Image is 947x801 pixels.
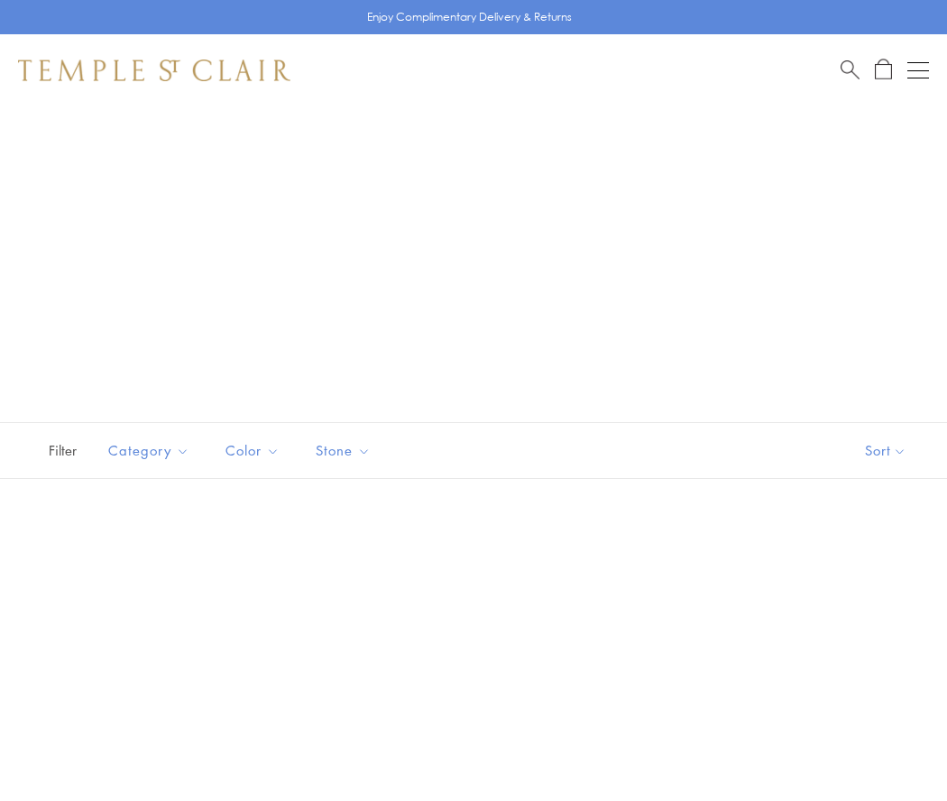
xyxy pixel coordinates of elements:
[307,439,384,462] span: Stone
[907,60,929,81] button: Open navigation
[367,8,572,26] p: Enjoy Complimentary Delivery & Returns
[841,59,860,81] a: Search
[212,430,293,471] button: Color
[824,423,947,478] button: Show sort by
[216,439,293,462] span: Color
[95,430,203,471] button: Category
[302,430,384,471] button: Stone
[18,60,290,81] img: Temple St. Clair
[875,59,892,81] a: Open Shopping Bag
[99,439,203,462] span: Category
